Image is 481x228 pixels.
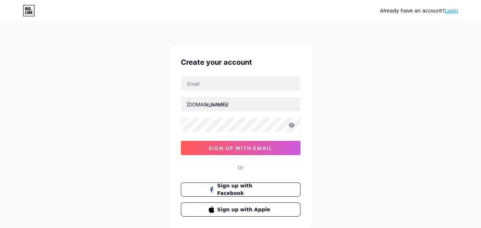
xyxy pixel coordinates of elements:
input: Email [181,76,300,91]
button: sign up with email [181,141,300,155]
div: Already have an account? [380,7,458,15]
span: sign up with email [209,145,272,151]
a: Login [445,8,458,14]
button: Sign up with Facebook [181,182,300,197]
span: Sign up with Facebook [217,182,272,197]
div: Or [238,164,244,171]
div: [DOMAIN_NAME]/ [187,101,229,108]
button: Sign up with Apple [181,202,300,217]
div: Create your account [181,57,300,68]
input: username [181,97,300,111]
span: Sign up with Apple [217,206,272,213]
